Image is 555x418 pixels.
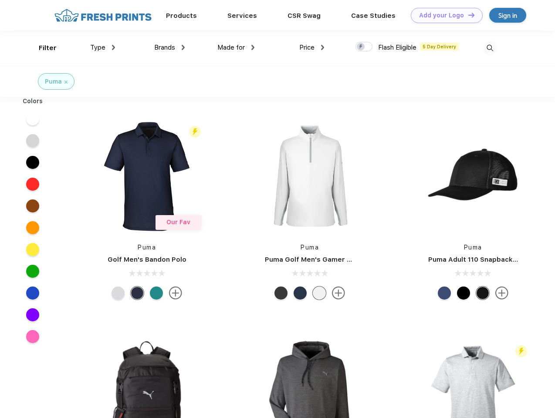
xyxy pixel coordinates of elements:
[138,244,156,251] a: Puma
[52,8,154,23] img: fo%20logo%202.webp
[515,345,527,357] img: flash_active_toggle.svg
[483,41,497,55] img: desktop_search.svg
[415,118,531,234] img: func=resize&h=266
[265,256,403,263] a: Puma Golf Men's Gamer Golf Quarter-Zip
[495,287,508,300] img: more.svg
[166,219,190,226] span: Our Fav
[294,287,307,300] div: Navy Blazer
[189,126,201,138] img: flash_active_toggle.svg
[288,12,321,20] a: CSR Swag
[321,45,324,50] img: dropdown.png
[45,77,62,86] div: Puma
[154,44,175,51] span: Brands
[274,287,288,300] div: Puma Black
[438,287,451,300] div: Peacoat Qut Shd
[419,12,464,19] div: Add your Logo
[64,81,68,84] img: filter_cancel.svg
[476,287,489,300] div: Pma Blk with Pma Blk
[252,118,368,234] img: func=resize&h=266
[457,287,470,300] div: Pma Blk Pma Blk
[251,45,254,50] img: dropdown.png
[16,97,50,106] div: Colors
[332,287,345,300] img: more.svg
[112,45,115,50] img: dropdown.png
[90,44,105,51] span: Type
[108,256,186,263] a: Golf Men's Bandon Polo
[39,43,57,53] div: Filter
[217,44,245,51] span: Made for
[420,43,459,51] span: 5 Day Delivery
[464,244,482,251] a: Puma
[227,12,257,20] a: Services
[131,287,144,300] div: Navy Blazer
[489,8,526,23] a: Sign in
[169,287,182,300] img: more.svg
[378,44,416,51] span: Flash Eligible
[182,45,185,50] img: dropdown.png
[299,44,315,51] span: Price
[313,287,326,300] div: Bright White
[89,118,205,234] img: func=resize&h=266
[112,287,125,300] div: High Rise
[498,10,517,20] div: Sign in
[301,244,319,251] a: Puma
[150,287,163,300] div: Green Lagoon
[166,12,197,20] a: Products
[468,13,474,17] img: DT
